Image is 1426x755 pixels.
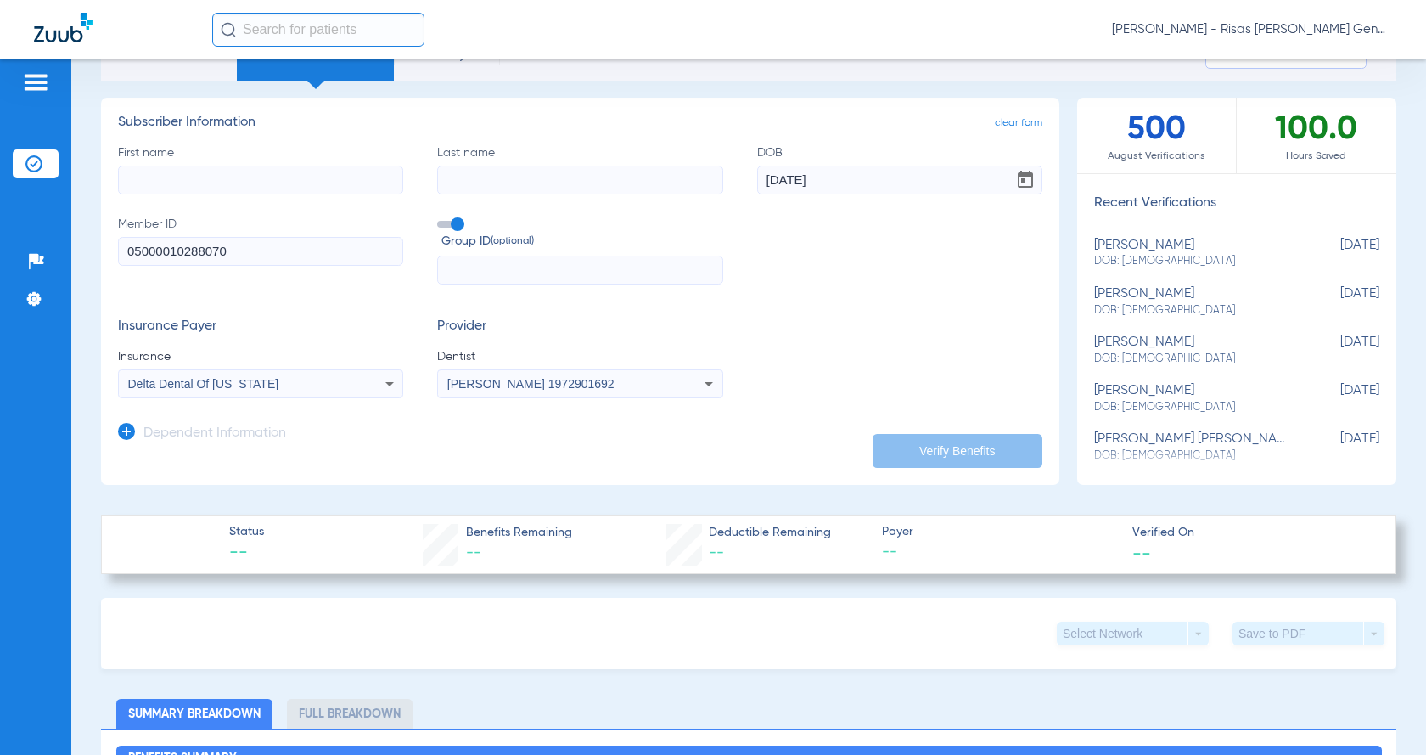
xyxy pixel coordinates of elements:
[221,22,236,37] img: Search Icon
[491,233,534,251] small: (optional)
[757,166,1042,194] input: DOBOpen calendar
[1077,148,1236,165] span: August Verifications
[1294,335,1379,366] span: [DATE]
[709,524,831,542] span: Deductible Remaining
[118,318,403,335] h3: Insurance Payer
[212,13,424,47] input: Search for patients
[118,216,403,285] label: Member ID
[128,377,279,391] span: Delta Dental Of [US_STATE]
[709,545,724,561] span: --
[118,348,403,365] span: Insurance
[1094,335,1294,366] div: [PERSON_NAME]
[1132,524,1368,542] span: Verified On
[882,523,1118,541] span: Payer
[143,425,286,442] h3: Dependent Information
[1112,21,1392,38] span: [PERSON_NAME] - Risas [PERSON_NAME] General
[437,166,722,194] input: Last name
[1008,163,1042,197] button: Open calendar
[437,348,722,365] span: Dentist
[882,542,1118,563] span: --
[466,524,572,542] span: Benefits Remaining
[1294,286,1379,318] span: [DATE]
[118,144,403,194] label: First name
[1094,431,1294,463] div: [PERSON_NAME] [PERSON_NAME]
[757,144,1042,194] label: DOB
[1294,383,1379,414] span: [DATE]
[995,115,1042,132] span: clear form
[1077,195,1396,212] h3: Recent Verifications
[287,699,413,729] li: Full Breakdown
[1094,383,1294,414] div: [PERSON_NAME]
[1294,238,1379,269] span: [DATE]
[118,115,1042,132] h3: Subscriber Information
[1094,238,1294,269] div: [PERSON_NAME]
[1077,98,1237,173] div: 500
[229,523,264,541] span: Status
[1094,400,1294,415] span: DOB: [DEMOGRAPHIC_DATA]
[437,318,722,335] h3: Provider
[34,13,93,42] img: Zuub Logo
[873,434,1042,468] button: Verify Benefits
[116,699,272,729] li: Summary Breakdown
[466,545,481,561] span: --
[229,542,264,566] span: --
[441,233,722,251] span: Group ID
[1094,286,1294,318] div: [PERSON_NAME]
[1237,148,1396,165] span: Hours Saved
[1294,431,1379,463] span: [DATE]
[1094,254,1294,269] span: DOB: [DEMOGRAPHIC_DATA]
[437,144,722,194] label: Last name
[118,237,403,266] input: Member ID
[1237,98,1396,173] div: 100.0
[1341,673,1426,755] iframe: Chat Widget
[447,377,615,391] span: [PERSON_NAME] 1972901692
[1094,303,1294,318] span: DOB: [DEMOGRAPHIC_DATA]
[22,72,49,93] img: hamburger-icon
[1132,544,1151,561] span: --
[1094,352,1294,367] span: DOB: [DEMOGRAPHIC_DATA]
[118,166,403,194] input: First name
